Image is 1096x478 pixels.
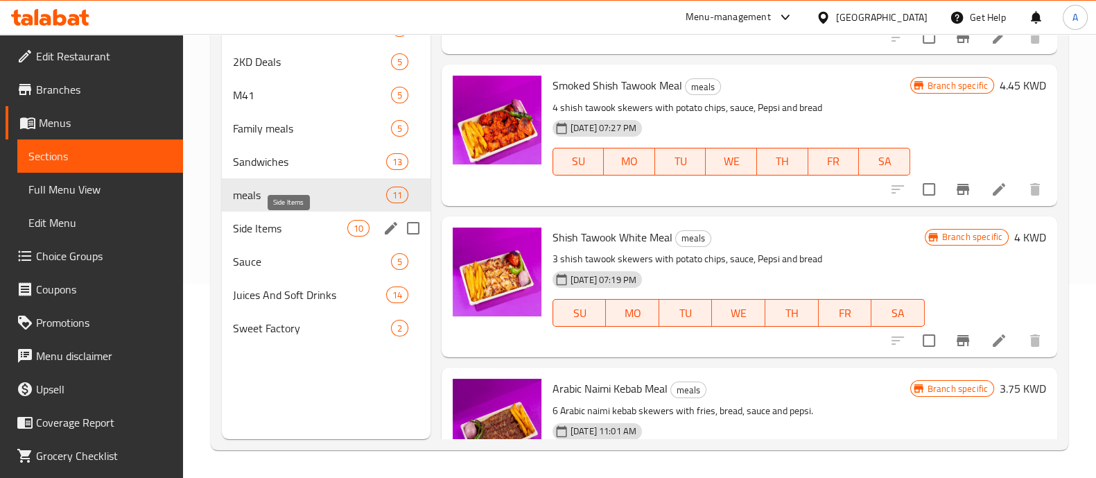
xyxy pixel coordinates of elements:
[347,220,369,237] div: items
[808,148,860,176] button: FR
[1072,10,1078,25] span: A
[706,148,757,176] button: WE
[991,181,1007,198] a: Edit menu item
[387,289,408,302] span: 14
[233,120,391,137] span: Family meals
[453,228,541,316] img: Shish Tawook White Meal
[6,306,183,339] a: Promotions
[222,78,430,112] div: M415
[553,402,910,420] p: 6 Arabic naimi kebab skewers with fries, bread, sauce and pepsi.
[17,206,183,239] a: Edit Menu
[17,173,183,206] a: Full Menu View
[6,339,183,373] a: Menu disclaimer
[453,379,541,468] img: Arabic Naimi Kebab Meal
[565,121,642,135] span: [DATE] 07:27 PM
[233,153,386,170] span: Sandwiches
[922,382,993,395] span: Branch specific
[604,148,655,176] button: MO
[6,106,183,139] a: Menus
[36,48,172,65] span: Edit Restaurant
[553,250,925,268] p: 3 shish tawook skewers with potato chips, sauce, Pepsi and bread
[676,230,711,246] span: meals
[661,151,701,171] span: TU
[233,187,386,203] span: meals
[222,212,430,245] div: Side Items10edit
[6,406,183,439] a: Coverage Report
[946,324,980,357] button: Branch-specific-item
[763,151,803,171] span: TH
[36,447,172,464] span: Grocery Checklist
[392,56,408,69] span: 5
[675,230,711,247] div: meals
[553,378,668,399] span: Arabic Naimi Kebab Meal
[814,151,854,171] span: FR
[686,9,771,26] div: Menu-management
[991,332,1007,349] a: Edit menu item
[946,21,980,54] button: Branch-specific-item
[553,148,604,176] button: SU
[771,303,813,323] span: TH
[606,299,659,327] button: MO
[381,218,401,239] button: edit
[387,189,408,202] span: 11
[914,326,943,355] span: Select to update
[6,373,183,406] a: Upsell
[28,148,172,164] span: Sections
[36,248,172,264] span: Choice Groups
[386,153,408,170] div: items
[36,314,172,331] span: Promotions
[757,148,808,176] button: TH
[36,381,172,398] span: Upsell
[711,151,751,171] span: WE
[222,112,430,145] div: Family meals5
[685,78,721,95] div: meals
[6,239,183,273] a: Choice Groups
[36,414,172,431] span: Coverage Report
[553,99,910,117] p: 4 shish tawook skewers with potato chips, sauce, Pepsi and bread
[717,303,760,323] span: WE
[6,273,183,306] a: Coupons
[659,299,713,327] button: TU
[392,322,408,335] span: 2
[655,148,706,176] button: TU
[36,281,172,298] span: Coupons
[233,253,391,270] span: Sauce
[712,299,765,327] button: WE
[348,222,369,235] span: 10
[392,255,408,268] span: 5
[686,79,720,95] span: meals
[6,40,183,73] a: Edit Restaurant
[39,114,172,131] span: Menus
[1018,21,1052,54] button: delete
[17,139,183,173] a: Sections
[665,303,707,323] span: TU
[765,299,819,327] button: TH
[553,75,682,96] span: Smoked Shish Tawook Meal
[991,29,1007,46] a: Edit menu item
[1018,324,1052,357] button: delete
[222,245,430,278] div: Sauce5
[611,303,654,323] span: MO
[233,220,347,237] span: Side Items
[553,299,606,327] button: SU
[6,439,183,472] a: Grocery Checklist
[914,175,943,204] span: Select to update
[28,181,172,198] span: Full Menu View
[871,299,925,327] button: SA
[1000,379,1046,398] h6: 3.75 KWD
[36,348,172,364] span: Menu disclaimer
[609,151,650,171] span: MO
[1018,173,1052,206] button: delete
[864,151,905,171] span: SA
[937,230,1008,244] span: Branch specific
[222,178,430,212] div: meals11
[222,45,430,78] div: 2KD Deals5
[836,10,928,25] div: [GEOGRAPHIC_DATA]
[233,53,391,70] span: 2KD Deals
[233,87,391,103] div: M41
[559,303,600,323] span: SU
[824,303,867,323] span: FR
